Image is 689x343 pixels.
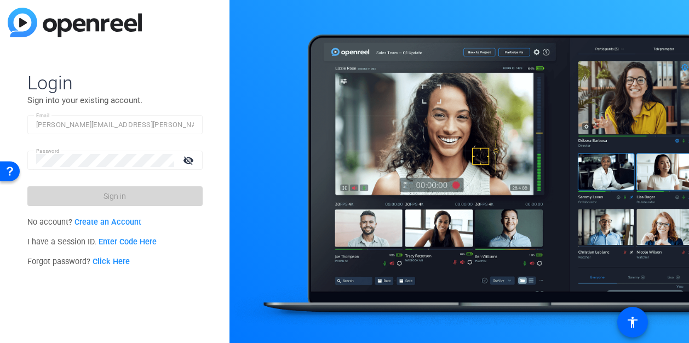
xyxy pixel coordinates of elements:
[36,118,194,132] input: Enter Email Address
[27,257,130,266] span: Forgot password?
[27,218,142,227] span: No account?
[27,237,157,247] span: I have a Session ID.
[36,148,60,154] mat-label: Password
[626,316,639,329] mat-icon: accessibility
[36,112,50,118] mat-label: Email
[93,257,130,266] a: Click Here
[99,237,157,247] a: Enter Code Here
[74,218,141,227] a: Create an Account
[27,71,203,94] span: Login
[8,8,142,37] img: blue-gradient.svg
[176,152,203,168] mat-icon: visibility_off
[27,94,203,106] p: Sign into your existing account.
